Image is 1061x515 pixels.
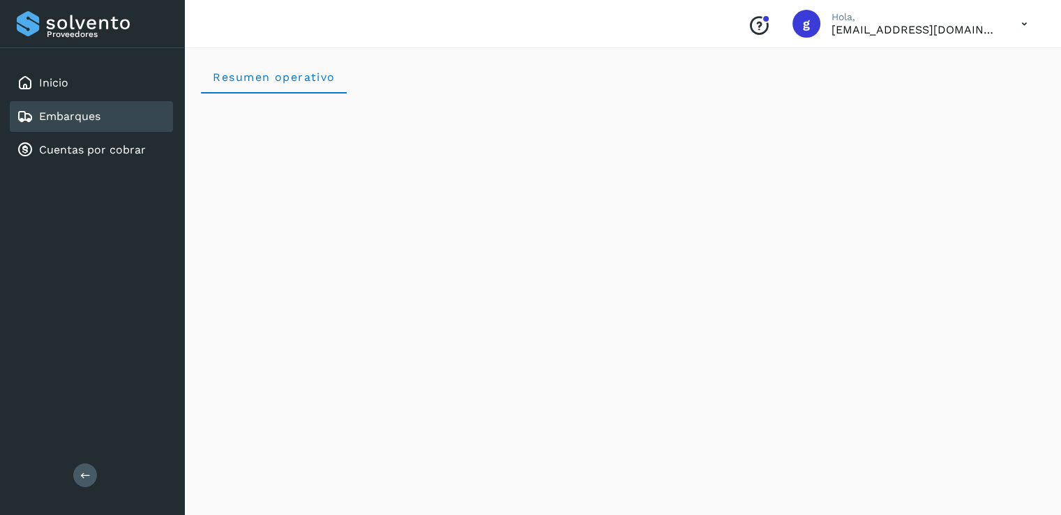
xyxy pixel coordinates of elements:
[47,29,167,39] p: Proveedores
[39,143,146,156] a: Cuentas por cobrar
[39,76,68,89] a: Inicio
[212,70,336,84] span: Resumen operativo
[10,68,173,98] div: Inicio
[10,135,173,165] div: Cuentas por cobrar
[10,101,173,132] div: Embarques
[39,110,100,123] a: Embarques
[832,23,999,36] p: gzamora@tyaasa.mx
[832,11,999,23] p: Hola,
